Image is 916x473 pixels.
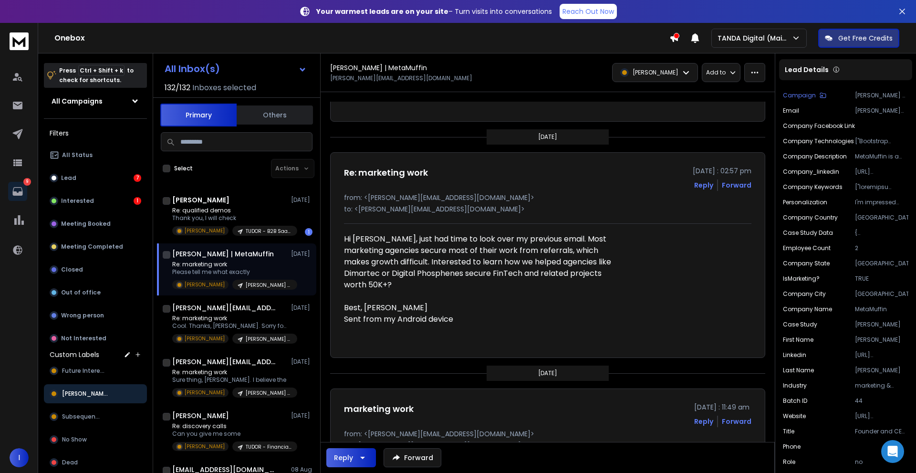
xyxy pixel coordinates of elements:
p: [PERSON_NAME] [185,389,225,396]
button: Future Interest [44,361,147,380]
p: from: <[PERSON_NAME][EMAIL_ADDRESS][DOMAIN_NAME]> [344,429,751,439]
p: role [783,458,795,466]
p: Interested [61,197,94,205]
p: [DATE] [291,250,312,258]
p: Meeting Completed [61,243,123,251]
p: [PERSON_NAME] [185,281,225,288]
p: [URL][DOMAIN_NAME] [855,168,908,176]
button: Subsequence [44,407,147,426]
p: Last Name [783,367,814,374]
p: Cool. Thanks, [PERSON_NAME]. Sorry for the [172,322,287,330]
p: [DATE] [291,358,312,366]
button: Meeting Completed [44,237,147,256]
p: Employee Count [783,244,831,252]
p: [PERSON_NAME] [185,227,225,234]
p: Re: discovery calls [172,422,287,430]
p: Thank you, I will check [172,214,287,222]
p: Case Study Data [783,229,833,237]
p: [PERSON_NAME] [855,321,908,328]
p: Can you give me some [172,430,287,438]
p: Closed [61,266,83,273]
p: Wrong person [61,312,104,319]
p: [DATE] [291,196,312,204]
p: [PERSON_NAME] – [Marketing] – [GEOGRAPHIC_DATA] – 1-10 [855,92,908,99]
p: Personalization [783,199,827,206]
p: Campaign [783,92,816,99]
button: All Campaigns [44,92,147,111]
button: [PERSON_NAME] [44,384,147,403]
p: [PERSON_NAME] – [Marketing] – [GEOGRAPHIC_DATA] – 1-10 [246,282,291,289]
h1: [PERSON_NAME][EMAIL_ADDRESS][DOMAIN_NAME] [172,303,277,313]
div: 1 [134,197,141,205]
div: 1 [305,228,312,236]
p: Out of office [61,289,101,296]
p: [GEOGRAPHIC_DATA] [855,214,908,221]
span: 132 / 132 [165,82,190,94]
p: Lead Details [785,65,829,74]
p: Phone [783,443,801,451]
p: [DATE] : 11:49 am [694,402,751,412]
p: I'm impressed about your work for [PERSON_NAME], specifically about your focus on community build... [855,199,908,206]
p: [DATE] [291,412,312,420]
p: [PERSON_NAME] [855,367,908,374]
p: [PERSON_NAME][EMAIL_ADDRESS][DOMAIN_NAME] [330,74,472,82]
p: to: <[PERSON_NAME][EMAIL_ADDRESS][DOMAIN_NAME]> [344,204,751,214]
p: ["loremipsu dolorsit","ame3 consectet","adi elitseddo","eiusmodte incididu","utlabo etdolore","ma... [855,183,908,191]
button: Meeting Booked [44,214,147,233]
p: [PERSON_NAME] [855,336,908,344]
span: No Show [62,436,87,443]
p: Company Name [783,305,832,313]
h1: All Campaigns [52,96,103,106]
p: Batch ID [783,397,807,405]
h1: Onebox [54,32,669,44]
button: All Inbox(s) [157,59,314,78]
p: Company State [783,260,830,267]
p: [DATE] : 02:57 pm [693,166,751,176]
p: [PERSON_NAME] [185,443,225,450]
button: Reply [326,448,376,467]
p: First Name [783,336,813,344]
button: Campaign [783,92,826,99]
h1: Re: marketing work [344,166,428,179]
p: [URL][DOMAIN_NAME] [855,412,908,420]
p: TUDOR - Financial Services | [GEOGRAPHIC_DATA] [246,443,291,451]
button: Interested1 [44,191,147,210]
p: title [783,428,794,435]
p: Company Keywords [783,183,843,191]
button: No Show [44,430,147,449]
div: Hi [PERSON_NAME], just had time to look over my previous email. Most marketing agencies secure mo... [344,233,630,344]
h1: [PERSON_NAME] | MetaMuffin [330,63,427,73]
button: Closed [44,260,147,279]
button: Lead7 [44,168,147,188]
p: { "caseStudyName": "[PERSON_NAME]", "caseStudyDescription": "MetaMuffin is handling community bui... [855,229,908,237]
h1: [PERSON_NAME] [172,195,229,205]
p: [PERSON_NAME] [633,69,678,76]
p: linkedin [783,351,806,359]
p: industry [783,382,807,389]
p: – Turn visits into conversations [316,7,552,16]
p: 2 [855,244,908,252]
p: All Status [62,151,93,159]
p: Re: marketing work [172,315,287,322]
p: Please tell me what exactly [172,268,287,276]
span: Future Interest [62,367,106,375]
img: logo [10,32,29,50]
div: Reply [334,453,353,462]
h1: [PERSON_NAME] | MetaMuffin [172,249,274,259]
p: Re: qualified demos [172,207,287,214]
div: Forward [722,180,751,190]
p: to: <[PERSON_NAME][EMAIL_ADDRESS][DOMAIN_NAME]> [344,441,751,450]
p: Reach Out Now [562,7,614,16]
h1: marketing work [344,402,414,416]
p: TANDA Digital (Main) [718,33,791,43]
p: Founder and CEO at Metamuffin LLC [855,428,908,435]
p: Case Study [783,321,817,328]
button: Others [237,105,313,126]
p: ["Bootstrap Framework","Google Font API","Mobile Friendly","Nginx","[DOMAIN_NAME]"] [855,137,908,145]
p: [PERSON_NAME] – [Marketing] – [GEOGRAPHIC_DATA] – 1-10 [246,389,291,397]
button: I [10,448,29,467]
a: 9 [8,182,27,201]
p: Company Country [783,214,838,221]
p: [URL][DOMAIN_NAME][PERSON_NAME] [855,351,908,359]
